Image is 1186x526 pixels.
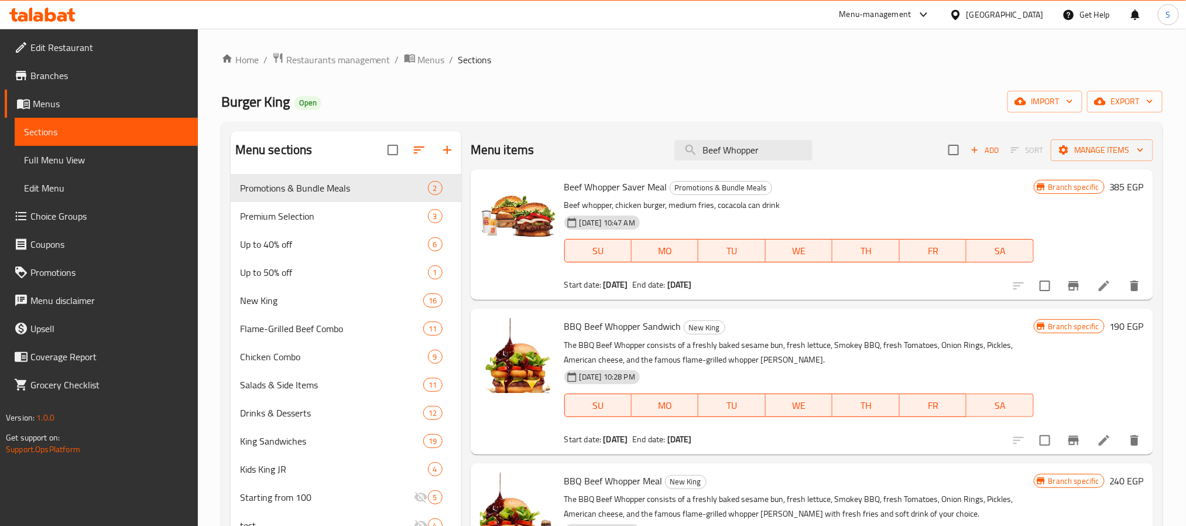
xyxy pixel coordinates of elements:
div: items [428,462,443,476]
li: / [263,53,268,67]
button: TU [698,394,765,417]
div: items [423,322,442,336]
span: New King [240,293,424,308]
span: Beef Whopper Saver Meal [564,178,667,196]
span: TU [703,397,760,414]
div: items [428,265,443,279]
button: SU [564,394,632,417]
div: [GEOGRAPHIC_DATA] [966,8,1044,21]
span: Get support on: [6,430,60,445]
span: 16 [424,295,441,306]
div: Drinks & Desserts12 [231,399,461,427]
span: Branch specific [1044,476,1104,487]
span: 6 [429,239,442,250]
button: SA [966,239,1033,262]
span: WE [770,397,828,414]
span: Kids King JR [240,462,428,476]
button: SU [564,239,632,262]
a: Edit menu item [1097,279,1111,293]
span: TU [703,242,760,259]
span: Select to update [1033,274,1057,298]
button: TU [698,239,765,262]
a: Edit Restaurant [5,33,198,62]
span: Manage items [1060,143,1144,158]
span: export [1096,94,1153,109]
div: items [428,237,443,251]
span: BBQ Beef Whopper Meal [564,472,663,490]
span: Coupons [30,237,188,251]
span: Start date: [564,277,602,292]
a: Promotions [5,258,198,286]
span: 11 [424,380,441,391]
div: items [428,181,443,195]
button: import [1007,91,1082,112]
span: Select all sections [381,138,405,162]
div: Promotions & Bundle Meals [240,181,428,195]
a: Edit Menu [15,174,198,202]
a: Home [221,53,259,67]
h6: 385 EGP [1109,179,1144,195]
button: MO [632,239,698,262]
span: Version: [6,410,35,425]
span: Grocery Checklist [30,378,188,392]
button: WE [766,239,832,262]
span: Menus [33,97,188,111]
span: 12 [424,408,441,419]
span: Add [969,144,1000,157]
div: Salads & Side Items [240,378,424,392]
span: 1.0.0 [36,410,54,425]
span: Coverage Report [30,350,188,364]
a: Edit menu item [1097,433,1111,448]
span: Menu disclaimer [30,293,188,308]
span: Full Menu View [24,153,188,167]
p: Beef whopper, chicken burger, medium fries, cocacola can drink [564,198,1034,213]
a: Sections [15,118,198,146]
button: WE [766,394,832,417]
a: Coupons [5,230,198,258]
span: TH [837,242,894,259]
span: Menus [418,53,445,67]
div: New King [684,320,725,334]
div: items [423,378,442,392]
span: SU [570,242,627,259]
span: Chicken Combo [240,350,428,364]
span: Sections [458,53,492,67]
div: New King16 [231,286,461,315]
span: Up to 40% off [240,237,428,251]
div: Up to 40% off6 [231,230,461,258]
span: Branches [30,69,188,83]
span: 5 [429,492,442,503]
span: Promotions & Bundle Meals [670,181,772,194]
span: WE [770,242,828,259]
span: Burger King [221,88,290,115]
button: FR [900,239,966,262]
h6: 240 EGP [1109,473,1144,489]
a: Branches [5,62,198,90]
span: 2 [429,183,442,194]
p: The BBQ Beef Whopper consists of a freshly baked sesame bun, fresh lettuce, Smokey BBQ, fresh Tom... [564,492,1034,521]
a: Menu disclaimer [5,286,198,315]
button: Add section [433,136,461,164]
h2: Menu sections [235,141,313,159]
b: [DATE] [667,277,692,292]
span: Up to 50% off [240,265,428,279]
div: Starting from 1005 [231,483,461,511]
button: Branch-specific-item [1060,426,1088,455]
div: Up to 50% off1 [231,258,461,286]
span: SU [570,397,627,414]
span: Branch specific [1044,182,1104,193]
span: King Sandwiches [240,434,424,448]
button: Manage items [1051,139,1153,161]
div: items [423,406,442,420]
button: export [1087,91,1163,112]
a: Menus [5,90,198,118]
button: delete [1120,426,1149,455]
span: MO [636,397,694,414]
h2: Menu items [471,141,534,159]
button: Add [966,141,1003,159]
span: [DATE] 10:28 PM [575,371,640,382]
